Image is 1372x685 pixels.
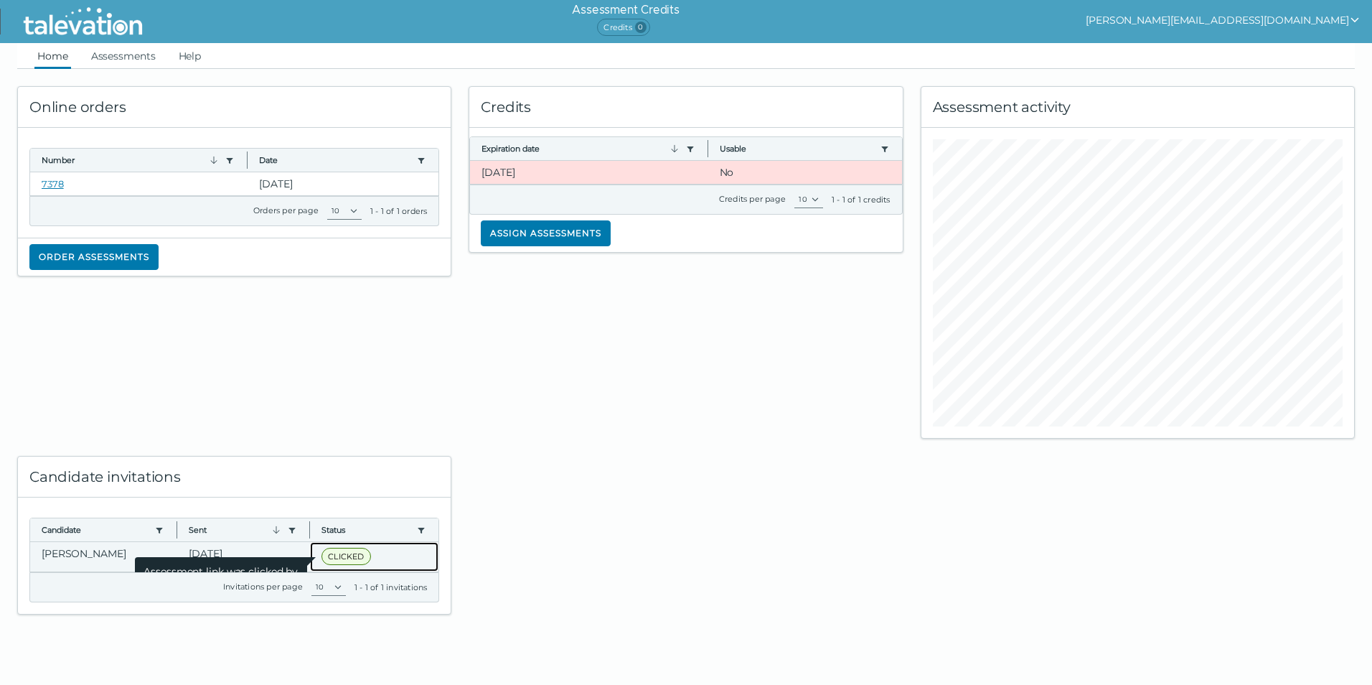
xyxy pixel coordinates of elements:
[1086,11,1361,29] button: show user actions
[88,43,159,69] a: Assessments
[248,172,438,195] clr-dg-cell: [DATE]
[42,154,220,166] button: Number
[470,161,708,184] clr-dg-cell: [DATE]
[370,205,427,217] div: 1 - 1 of 1 orders
[172,514,182,545] button: Column resize handle
[720,143,875,154] button: Usable
[708,161,902,184] clr-dg-cell: No
[42,524,149,536] button: Candidate
[135,557,307,597] span: Assessment link was clicked by candidate
[253,205,319,215] label: Orders per page
[176,43,205,69] a: Help
[719,194,786,204] label: Credits per page
[597,19,649,36] span: Credits
[703,133,713,164] button: Column resize handle
[921,87,1354,128] div: Assessment activity
[29,244,159,270] button: Order assessments
[321,548,370,565] span: CLICKED
[18,87,451,128] div: Online orders
[481,143,680,154] button: Expiration date
[259,154,411,166] button: Date
[30,542,177,572] clr-dg-cell: [PERSON_NAME]
[469,87,902,128] div: Credits
[18,457,451,498] div: Candidate invitations
[635,22,647,33] span: 0
[17,4,149,39] img: Talevation_Logo_Transparent_white.png
[321,524,411,536] button: Status
[223,582,303,592] label: Invitations per page
[34,43,71,69] a: Home
[243,144,252,175] button: Column resize handle
[305,514,314,545] button: Column resize handle
[42,178,64,190] a: 7378
[481,220,611,246] button: Assign assessments
[189,524,282,536] button: Sent
[354,582,427,593] div: 1 - 1 of 1 invitations
[572,1,679,19] h6: Assessment Credits
[832,194,891,205] div: 1 - 1 of 1 credits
